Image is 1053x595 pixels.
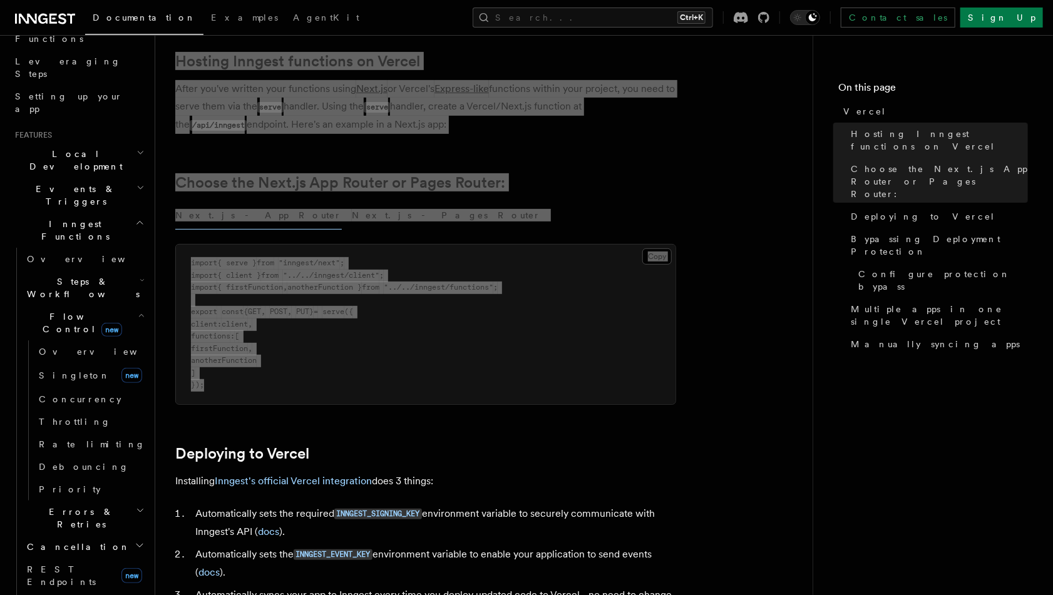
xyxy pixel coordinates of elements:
a: Vercel [838,100,1028,123]
span: Vercel [843,105,886,118]
span: serve [322,307,344,316]
span: firstFunction [191,344,248,353]
code: INNGEST_EVENT_KEY [294,549,372,560]
span: Bypassing Deployment Protection [851,233,1028,258]
span: export [191,307,217,316]
span: : [217,320,222,328]
button: Next.js - Pages Router [352,201,541,230]
a: Deploying to Vercel [175,445,309,462]
code: /api/inngest [190,120,247,131]
a: docs [198,566,220,578]
a: Choose the Next.js App Router or Pages Router: [846,158,1028,205]
span: Choose the Next.js App Router or Pages Router: [851,163,1028,200]
a: REST Endpointsnew [22,558,147,593]
span: anotherFunction } [287,283,362,292]
a: docs [258,526,279,537]
span: { client } [217,271,261,280]
span: Local Development [10,148,136,173]
span: , [261,307,265,316]
a: AgentKit [285,4,367,34]
a: Throttling [34,410,147,433]
span: Setting up your app [15,91,123,114]
span: Steps & Workflows [22,275,140,300]
button: Toggle dark mode [790,10,820,25]
button: Copy [642,248,672,265]
span: new [121,568,142,583]
a: Documentation [85,4,203,35]
span: = [314,307,318,316]
span: REST Endpoints [27,564,96,587]
span: , [287,307,292,316]
span: { [244,307,248,316]
span: Features [10,130,52,140]
button: Events & Triggers [10,178,147,213]
button: Next.js - App Router [175,201,342,230]
span: Cancellation [22,541,130,553]
code: serve [364,102,390,113]
span: from [261,271,279,280]
span: client [222,320,248,328]
span: client [191,320,217,328]
button: Errors & Retries [22,501,147,536]
a: Manually syncing apps [846,333,1028,355]
span: } [309,307,314,316]
a: Priority [34,478,147,501]
h4: On this page [838,80,1028,100]
a: Overview [34,340,147,363]
span: new [121,368,142,383]
span: const [222,307,244,316]
code: serve [257,102,284,113]
span: GET [248,307,261,316]
span: { firstFunction [217,283,283,292]
span: "../../inngest/functions" [384,283,493,292]
button: Flow Controlnew [22,305,147,340]
button: Local Development [10,143,147,178]
span: ; [340,258,344,267]
a: Leveraging Steps [10,50,147,85]
span: : [230,332,235,340]
span: new [101,323,122,337]
a: INNGEST_SIGNING_KEY [334,507,422,519]
span: Leveraging Steps [15,56,121,79]
kbd: Ctrl+K [677,11,706,24]
span: { serve } [217,258,257,267]
code: INNGEST_SIGNING_KEY [334,509,422,519]
span: Throttling [39,417,111,427]
span: ; [493,283,498,292]
a: Rate limiting [34,433,147,455]
span: Concurrency [39,394,121,404]
span: [ [235,332,239,340]
a: Choose the Next.js App Router or Pages Router: [175,174,505,191]
span: "inngest/next" [279,258,340,267]
a: Overview [22,248,147,270]
a: Debouncing [34,455,147,478]
span: Rate limiting [39,439,145,449]
a: Hosting Inngest functions on Vercel [846,123,1028,158]
span: Debouncing [39,462,129,472]
span: Manually syncing apps [851,338,1020,350]
span: Errors & Retries [22,506,136,531]
span: functions [191,332,230,340]
span: Configure protection bypass [858,268,1028,293]
span: Overview [39,347,168,357]
span: PUT [296,307,309,316]
a: Configure protection bypass [853,263,1028,298]
button: Cancellation [22,536,147,558]
a: Sign Up [960,8,1043,28]
button: Steps & Workflows [22,270,147,305]
a: Singletonnew [34,363,147,388]
span: Events & Triggers [10,183,136,208]
a: Setting up your app [10,85,147,120]
span: Overview [27,254,156,264]
a: Contact sales [841,8,955,28]
span: Singleton [39,370,110,380]
span: , [248,320,252,328]
a: Concurrency [34,388,147,410]
a: Next.js [356,83,388,94]
span: ({ [344,307,353,316]
a: Inngest's official Vercel integration [215,475,372,487]
p: Installing does 3 things: [175,472,676,490]
a: Express-like [434,83,489,94]
span: Multiple apps in one single Vercel project [851,303,1028,328]
li: Automatically sets the environment variable to enable your application to send events ( ). [192,546,676,581]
